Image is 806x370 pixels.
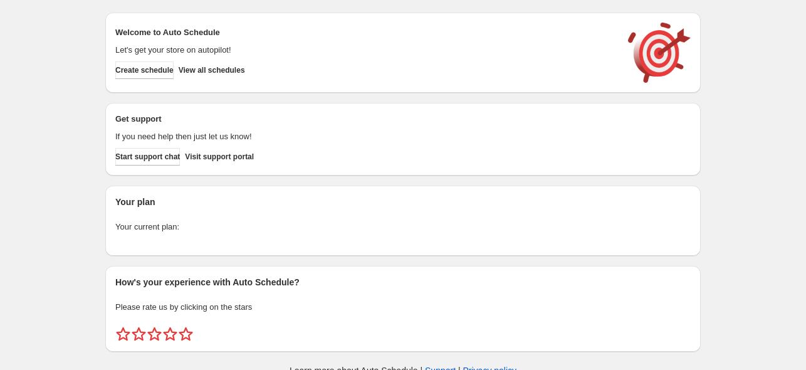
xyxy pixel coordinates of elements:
[115,113,615,125] h2: Get support
[115,61,174,79] button: Create schedule
[115,148,180,166] a: Start support chat
[115,44,615,56] p: Let's get your store on autopilot!
[115,152,180,162] span: Start support chat
[115,196,691,208] h2: Your plan
[115,301,691,314] p: Please rate us by clicking on the stars
[179,61,245,79] button: View all schedules
[179,65,245,75] span: View all schedules
[115,65,174,75] span: Create schedule
[115,130,615,143] p: If you need help then just let us know!
[185,148,254,166] a: Visit support portal
[115,26,615,39] h2: Welcome to Auto Schedule
[115,276,691,288] h2: How's your experience with Auto Schedule?
[115,221,691,233] p: Your current plan:
[185,152,254,162] span: Visit support portal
